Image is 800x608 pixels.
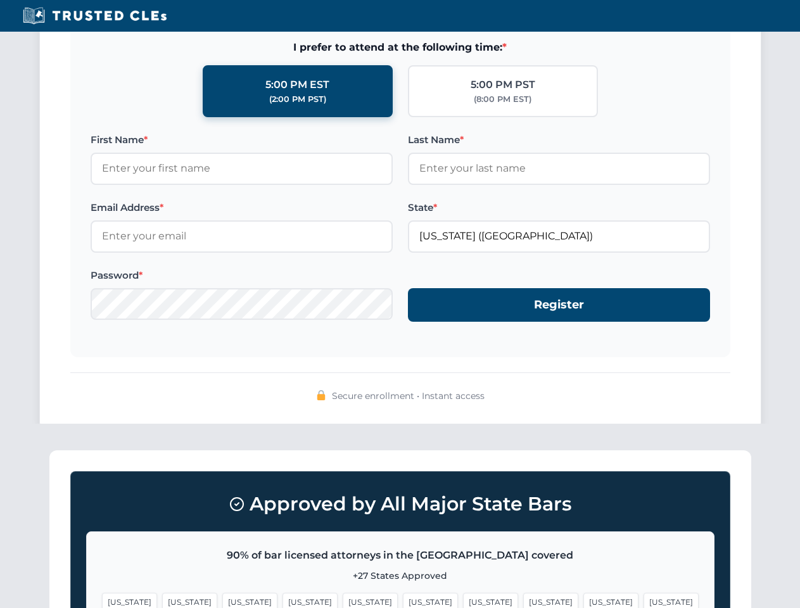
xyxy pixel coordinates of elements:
[86,487,714,521] h3: Approved by All Major State Bars
[91,200,393,215] label: Email Address
[332,389,485,403] span: Secure enrollment • Instant access
[91,132,393,148] label: First Name
[265,77,329,93] div: 5:00 PM EST
[408,220,710,252] input: Florida (FL)
[316,390,326,400] img: 🔒
[408,153,710,184] input: Enter your last name
[269,93,326,106] div: (2:00 PM PST)
[102,569,699,583] p: +27 States Approved
[102,547,699,564] p: 90% of bar licensed attorneys in the [GEOGRAPHIC_DATA] covered
[408,132,710,148] label: Last Name
[91,39,710,56] span: I prefer to attend at the following time:
[471,77,535,93] div: 5:00 PM PST
[19,6,170,25] img: Trusted CLEs
[91,268,393,283] label: Password
[474,93,531,106] div: (8:00 PM EST)
[91,220,393,252] input: Enter your email
[408,200,710,215] label: State
[408,288,710,322] button: Register
[91,153,393,184] input: Enter your first name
